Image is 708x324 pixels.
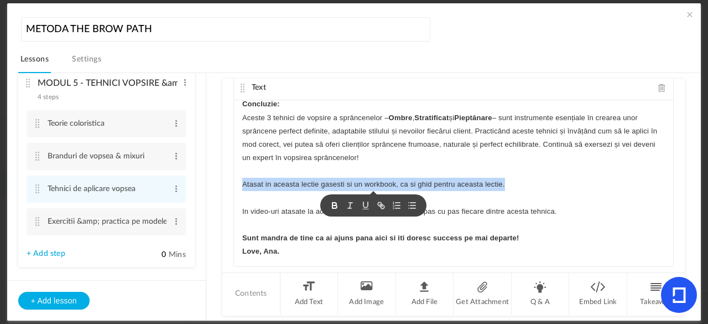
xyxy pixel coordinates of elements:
strong: Stratificat [414,114,449,122]
li: Get Attachment [454,273,512,315]
input: Mins [139,250,166,260]
span: Text [252,84,266,91]
strong: Concluzie: [242,100,280,108]
li: Add File [396,273,454,315]
li: Takeaway [627,273,685,315]
span: Mins [169,251,186,259]
p: In video-uri atasate la aceasta lectie iti voi arata exact, pas cu pas fiecare dintre acesta tehn... [242,205,665,218]
li: Add Image [338,273,396,315]
p: Aceste 3 tehnici de vopsire a sprâncenelor – , și – sunt instrumente esențiale în crearea unor sp... [242,111,665,165]
strong: Love, Ana. [242,247,279,255]
strong: Pieptănare [454,114,492,122]
button: + Add lesson [18,292,90,310]
li: Contents [222,273,280,315]
li: Add Text [280,273,339,315]
p: Atasat in aceasta lectie gasesti si un workbook, ca si ghid pentru aceasta lectie. [242,178,665,191]
li: Q & A [512,273,570,315]
span: 4 steps [38,94,59,100]
li: Embed Link [569,273,627,315]
a: + Add step [27,249,65,259]
a: Lessons [18,52,51,73]
strong: Ombre [389,114,413,122]
strong: Sunt mandra de tine ca ai ajuns pana aici si iti doresc success pe mai departe! [242,234,519,242]
a: Settings [70,52,103,73]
